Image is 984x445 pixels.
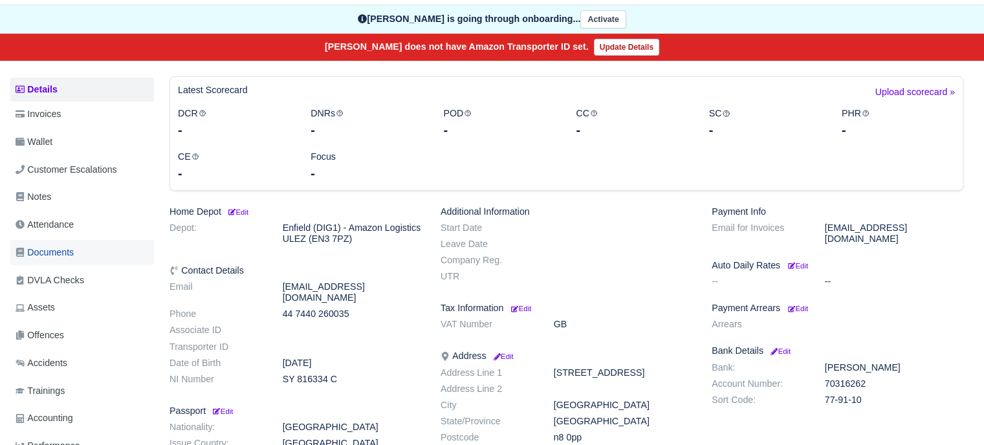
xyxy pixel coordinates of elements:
dt: Transporter ID [160,342,273,353]
span: Offences [16,328,64,343]
dt: VAT Number [431,319,544,330]
dt: Leave Date [431,239,544,250]
a: Edit [769,345,791,356]
span: Documents [16,245,74,260]
dt: Date of Birth [160,358,273,369]
span: Accidents [16,356,67,371]
dt: Start Date [431,222,544,233]
div: Focus [301,149,433,182]
a: Edit [211,406,233,416]
div: DCR [168,106,301,139]
dd: SY 816334 C [273,374,431,385]
a: Edit [491,351,513,361]
div: - [709,121,822,139]
dt: Address Line 1 [431,367,544,378]
dd: [STREET_ADDRESS] [544,367,702,378]
span: Trainings [16,384,65,398]
a: Edit [508,303,531,313]
dd: [GEOGRAPHIC_DATA] [544,416,702,427]
h6: Bank Details [712,345,963,356]
dt: Bank: [702,362,815,373]
div: CC [566,106,699,139]
dt: Associate ID [160,325,273,336]
small: Edit [769,347,791,355]
h6: Address [441,351,692,362]
a: Accidents [10,351,154,376]
a: Notes [10,184,154,210]
a: Edit [785,260,808,270]
iframe: Chat Widget [919,383,984,445]
span: Notes [16,190,51,204]
dt: -- [702,276,815,287]
dd: [DATE] [273,358,431,369]
a: Offences [10,323,154,348]
div: SC [699,106,832,139]
dt: State/Province [431,416,544,427]
a: Trainings [10,378,154,404]
div: PHR [832,106,965,139]
h6: Contact Details [169,265,421,276]
a: Customer Escalations [10,157,154,182]
a: Attendance [10,212,154,237]
dt: Postcode [431,432,544,443]
div: CE [168,149,301,182]
h6: Additional Information [441,206,692,217]
dd: 44 7440 260035 [273,309,431,320]
h6: Home Depot [169,206,421,217]
dt: Address Line 2 [431,384,544,395]
dd: GB [544,319,702,330]
dt: Depot: [160,222,273,244]
span: Accounting [16,411,73,426]
span: Assets [16,300,55,315]
a: Details [10,78,154,102]
dd: [GEOGRAPHIC_DATA] [273,422,431,433]
h6: Tax Information [441,303,692,314]
dd: 77-91-10 [815,395,973,406]
dd: Enfield (DIG1) - Amazon Logistics ULEZ (EN3 7PZ) [273,222,431,244]
small: Edit [788,262,808,270]
a: Edit [226,206,248,217]
span: Customer Escalations [16,162,117,177]
div: - [576,121,689,139]
h6: Auto Daily Rates [712,260,963,271]
div: DNRs [301,106,433,139]
dt: Sort Code: [702,395,815,406]
dt: Account Number: [702,378,815,389]
a: Assets [10,295,154,320]
dt: Email for Invoices [702,222,815,244]
small: Edit [226,208,248,216]
button: Activate [580,10,626,29]
span: Attendance [16,217,74,232]
small: Edit [211,407,233,415]
small: Edit [788,305,808,312]
dd: -- [815,276,973,287]
span: Invoices [16,107,61,122]
a: Documents [10,240,154,265]
dt: Nationality: [160,422,273,433]
div: - [311,121,424,139]
dd: [GEOGRAPHIC_DATA] [544,400,702,411]
dt: Company Reg. [431,255,544,266]
small: Edit [491,353,513,360]
div: - [842,121,955,139]
dd: 70316262 [815,378,973,389]
dt: Phone [160,309,273,320]
dt: Email [160,281,273,303]
a: Edit [785,303,808,313]
dt: NI Number [160,374,273,385]
div: - [178,164,291,182]
div: - [311,164,424,182]
dd: [PERSON_NAME] [815,362,973,373]
a: DVLA Checks [10,268,154,293]
div: - [443,121,556,139]
div: - [178,121,291,139]
a: Wallet [10,129,154,155]
dd: [EMAIL_ADDRESS][DOMAIN_NAME] [815,222,973,244]
dt: Arrears [702,319,815,330]
dt: UTR [431,271,544,282]
h6: Payment Arrears [712,303,963,314]
dd: n8 0pp [544,432,702,443]
div: POD [433,106,566,139]
h6: Passport [169,406,421,417]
